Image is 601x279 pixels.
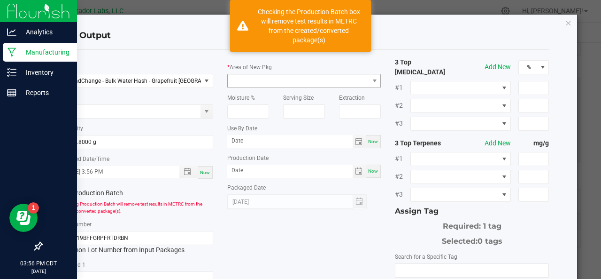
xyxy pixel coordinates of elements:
[179,166,198,178] span: Toggle popup
[62,155,109,163] label: Created Date/Time
[28,202,39,214] iframe: Resource center unread badge
[59,231,213,255] div: Common Lot Number from Input Packages
[395,138,456,148] strong: 3 Top Terpenes
[395,101,410,111] span: #2
[227,135,353,147] input: Date
[485,62,511,72] button: Add New
[227,124,257,133] label: Use By Date
[7,48,16,57] inline-svg: Manufacturing
[395,83,410,93] span: #1
[485,138,511,148] button: Add New
[410,152,510,166] span: NO DATA FOUND
[395,264,548,277] input: NO DATA FOUND
[227,94,255,102] label: Moisture %
[353,165,366,178] span: Toggle calendar
[395,190,410,199] span: #3
[227,183,266,192] label: Packaged Date
[4,268,73,275] p: [DATE]
[395,119,410,128] span: #3
[7,27,16,37] inline-svg: Analytics
[283,94,314,102] label: Serving Size
[410,188,510,202] span: NO DATA FOUND
[395,232,549,247] div: Selected:
[16,87,73,98] p: Reports
[368,168,378,174] span: Now
[254,7,364,45] div: Checking the Production Batch box will remove test results in METRC from the created/converted pa...
[230,63,272,72] label: Area of New Pkg
[227,165,353,176] input: Date
[4,259,73,268] p: 03:56 PM CDT
[16,26,73,38] p: Analytics
[395,217,549,232] div: Required: 1 tag
[410,170,510,184] span: NO DATA FOUND
[59,188,129,198] label: Production Batch
[7,68,16,77] inline-svg: Inventory
[60,74,201,88] span: HeadChange - Bulk Water Hash - Grapefruit [GEOGRAPHIC_DATA]
[59,201,202,214] span: Checking Production Batch will remove test results in METRC from the created/converted package(s).
[395,57,456,77] strong: 3 Top [MEDICAL_DATA]
[200,170,210,175] span: Now
[339,94,365,102] label: Extraction
[16,47,73,58] p: Manufacturing
[368,139,378,144] span: Now
[227,154,269,162] label: Production Date
[518,138,549,148] strong: mg/g
[16,67,73,78] p: Inventory
[395,206,549,217] div: Assign Tag
[7,88,16,97] inline-svg: Reports
[60,166,170,178] input: Created Datetime
[395,253,457,261] label: Search for a Specific Tag
[519,61,537,74] span: %
[395,172,410,182] span: #2
[478,237,502,246] span: 0 tags
[353,135,366,148] span: Toggle calendar
[395,154,410,164] span: #1
[9,204,38,232] iframe: Resource center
